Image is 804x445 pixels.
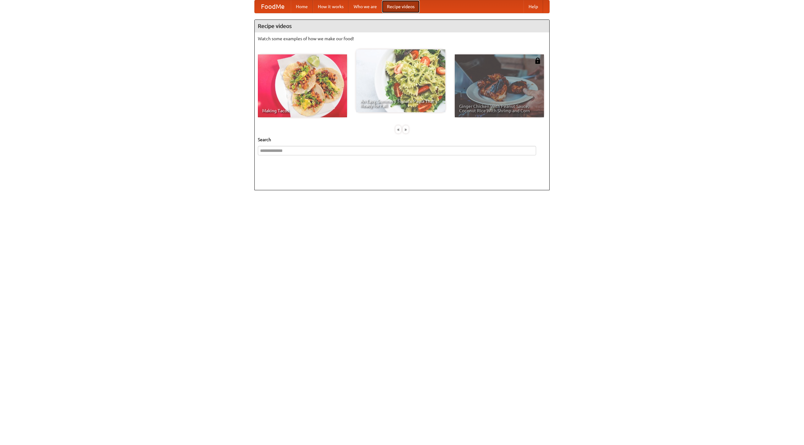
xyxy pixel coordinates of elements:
a: How it works [313,0,349,13]
a: Making Tacos [258,54,347,117]
a: Who we are [349,0,382,13]
div: » [403,125,409,133]
a: An Easy, Summery Tomato Pasta That's Ready for Fall [356,49,445,112]
p: Watch some examples of how we make our food! [258,36,546,42]
img: 483408.png [535,58,541,64]
a: Home [291,0,313,13]
a: Help [524,0,543,13]
a: Recipe videos [382,0,420,13]
h4: Recipe videos [255,20,549,32]
a: FoodMe [255,0,291,13]
div: « [395,125,401,133]
span: An Easy, Summery Tomato Pasta That's Ready for Fall [361,99,441,108]
h5: Search [258,136,546,143]
span: Making Tacos [262,108,343,113]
